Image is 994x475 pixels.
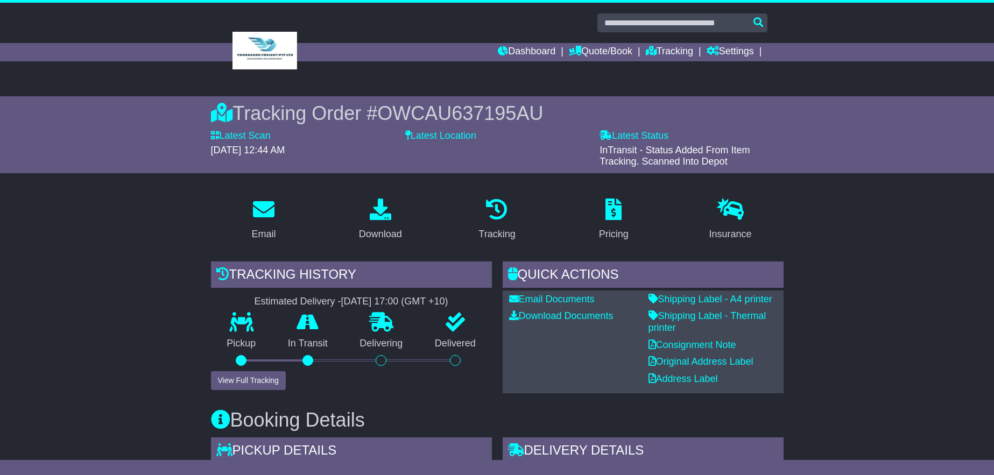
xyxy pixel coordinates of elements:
a: Shipping Label - A4 printer [648,294,772,304]
div: Pricing [599,227,629,242]
a: Email [244,195,283,245]
div: Tracking [478,227,515,242]
a: Download Documents [509,310,614,321]
a: Consignment Note [648,339,736,350]
div: Pickup Details [211,437,492,466]
a: Settings [707,43,754,61]
div: Estimated Delivery - [211,296,492,308]
a: Tracking [471,195,522,245]
a: Shipping Label - Thermal printer [648,310,766,333]
label: Latest Scan [211,130,271,142]
p: Pickup [211,338,272,350]
a: Insurance [702,195,759,245]
p: Delivered [419,338,492,350]
div: Download [359,227,402,242]
label: Latest Location [405,130,476,142]
div: Email [251,227,276,242]
span: [DATE] 12:44 AM [211,145,285,155]
p: In Transit [272,338,344,350]
a: Download [352,195,409,245]
p: Delivering [344,338,419,350]
a: Tracking [646,43,693,61]
a: Address Label [648,373,718,384]
a: Email Documents [509,294,595,304]
div: Tracking Order # [211,102,784,125]
a: Quote/Book [569,43,632,61]
h3: Booking Details [211,409,784,431]
span: OWCAU637195AU [377,102,543,124]
span: InTransit - Status Added From Item Tracking. Scanned Into Depot [600,145,750,167]
button: View Full Tracking [211,371,286,390]
div: Quick Actions [503,261,784,290]
a: Dashboard [498,43,555,61]
a: Pricing [592,195,636,245]
div: Delivery Details [503,437,784,466]
div: [DATE] 17:00 (GMT +10) [341,296,448,308]
div: Tracking history [211,261,492,290]
a: Original Address Label [648,356,753,367]
div: Insurance [709,227,752,242]
label: Latest Status [600,130,668,142]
